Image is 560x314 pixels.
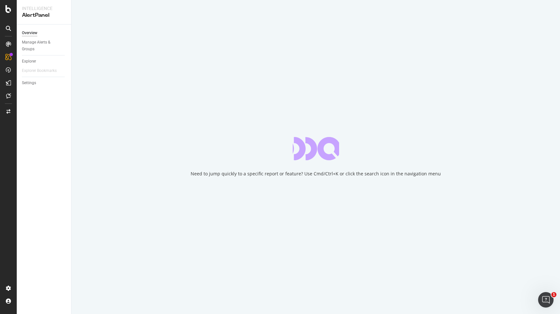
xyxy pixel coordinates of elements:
div: Need to jump quickly to a specific report or feature? Use Cmd/Ctrl+K or click the search icon in ... [191,171,441,177]
div: Settings [22,80,36,86]
div: Intelligence [22,5,66,12]
div: Explorer [22,58,36,65]
div: Overview [22,30,37,36]
a: Overview [22,30,67,36]
div: AlertPanel [22,12,66,19]
a: Manage Alerts & Groups [22,39,67,53]
div: animation [293,137,339,160]
div: Manage Alerts & Groups [22,39,61,53]
div: Explorer Bookmarks [22,67,57,74]
span: 1 [551,292,556,297]
a: Explorer [22,58,67,65]
iframe: Intercom live chat [538,292,554,308]
a: Settings [22,80,67,86]
a: Explorer Bookmarks [22,67,63,74]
